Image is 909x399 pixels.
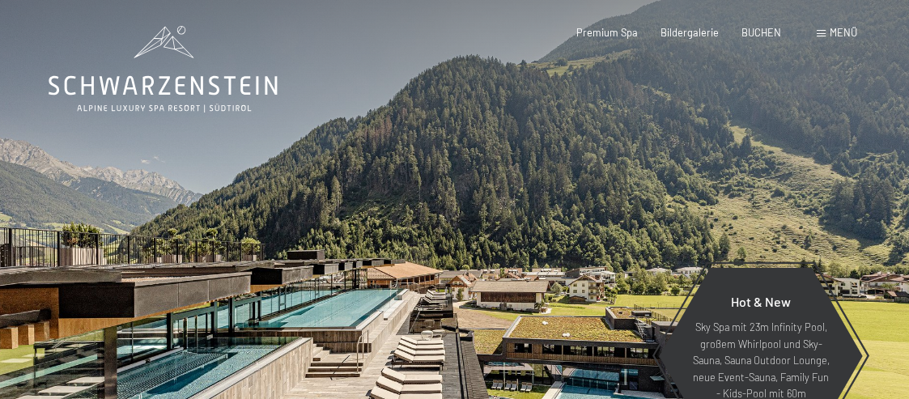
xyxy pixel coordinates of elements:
a: Premium Spa [576,26,638,39]
a: Bildergalerie [661,26,719,39]
span: Hot & New [731,294,791,309]
a: BUCHEN [741,26,781,39]
span: Menü [830,26,857,39]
